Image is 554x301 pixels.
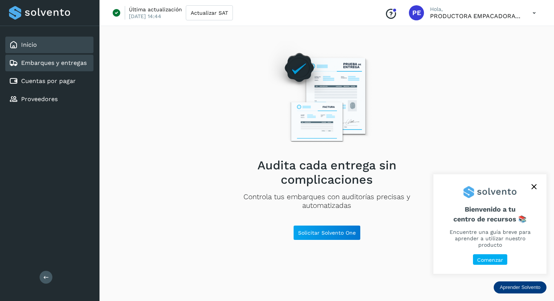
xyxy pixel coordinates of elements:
span: Solicitar Solvento One [298,230,356,235]
div: Cuentas por pagar [5,73,93,89]
div: Aprender Solvento [433,174,546,274]
button: Solicitar Solvento One [293,225,361,240]
p: Comenzar [477,257,503,263]
a: Inicio [21,41,37,48]
a: Proveedores [21,95,58,103]
div: Embarques y entregas [5,55,93,71]
div: Inicio [5,37,93,53]
p: [DATE] 14:44 [129,13,161,20]
p: Controla tus embarques con auditorías precisas y automatizadas [219,193,434,210]
div: Proveedores [5,91,93,107]
button: Actualizar SAT [186,5,233,20]
p: Aprender Solvento [500,284,540,290]
h2: Audita cada entrega sin complicaciones [219,158,434,187]
span: Bienvenido a tu [442,205,537,223]
p: centro de recursos 📚 [442,215,537,223]
a: Embarques y entregas [21,59,87,66]
span: Actualizar SAT [191,10,228,15]
div: Aprender Solvento [494,281,546,293]
img: Empty state image [262,41,392,152]
button: close, [528,181,540,192]
p: Última actualización [129,6,182,13]
p: PRODUCTORA EMPACADORA Y COMERCIALIZADORA JEM S DE RL DE CV [430,12,520,20]
a: Cuentas por pagar [21,77,76,84]
p: Hola, [430,6,520,12]
p: Encuentre una guía breve para aprender a utilizar nuestro producto [442,229,537,248]
button: Comenzar [473,254,507,265]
